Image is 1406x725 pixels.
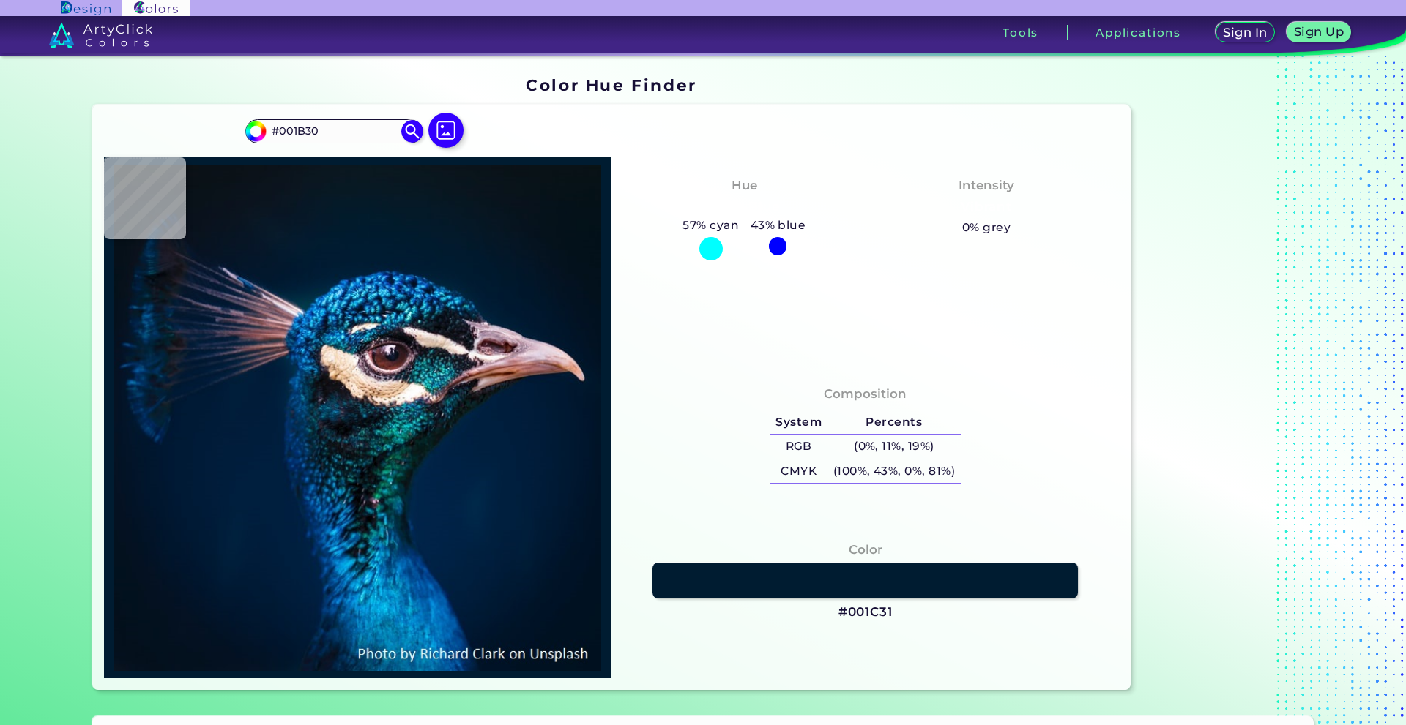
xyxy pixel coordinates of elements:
h5: CMYK [770,459,827,484]
img: img_pavlin.jpg [111,165,604,671]
h1: Color Hue Finder [526,74,696,96]
h5: RGB [770,435,827,459]
h4: Color [849,539,882,560]
h5: System [770,410,827,435]
input: type color.. [266,121,402,141]
h3: Tools [1003,27,1038,38]
h5: Sign In [1223,26,1267,38]
h3: Vibrant [955,198,1019,216]
h5: 43% blue [745,216,811,235]
h3: Applications [1096,27,1181,38]
img: ArtyClick Design logo [61,1,110,15]
img: logo_artyclick_colors_white.svg [49,22,152,48]
h5: (0%, 11%, 19%) [827,435,961,459]
img: icon picture [428,113,464,148]
h5: (100%, 43%, 0%, 81%) [827,459,961,484]
h5: Percents [827,410,961,435]
a: Sign Up [1287,22,1351,42]
h4: Intensity [959,175,1014,196]
h5: 0% grey [962,218,1011,237]
h4: Composition [824,383,907,405]
h5: 57% cyan [677,216,745,235]
img: icon search [401,120,423,142]
a: Sign In [1216,22,1276,42]
h4: Hue [732,175,757,196]
h5: Sign Up [1294,26,1344,37]
h3: #001C31 [838,604,893,621]
h3: Cyan-Blue [703,198,786,216]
